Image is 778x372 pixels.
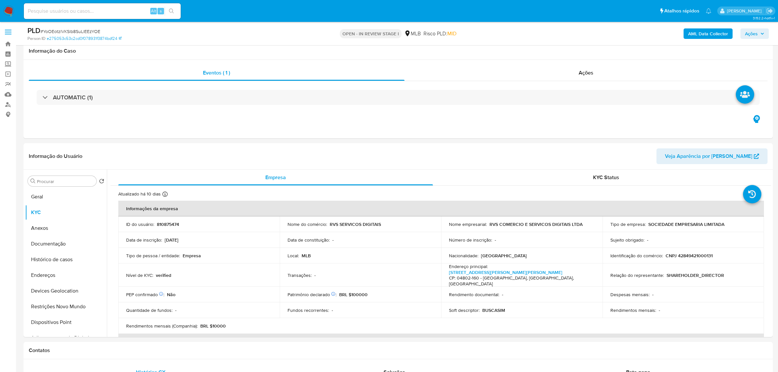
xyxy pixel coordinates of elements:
[340,29,402,38] p: OPEN - IN REVIEW STAGE I
[99,178,104,186] button: Retornar ao pedido padrão
[265,174,286,181] span: Empresa
[332,307,333,313] p: -
[314,272,316,278] p: -
[495,237,496,243] p: -
[25,330,107,346] button: Adiantamentos de Dinheiro
[37,90,760,105] div: AUTOMATIC (1)
[41,28,100,35] span: # YoOEotzlVKSlb8SuLlEEzYOE
[423,30,456,37] span: Risco PLD:
[160,8,162,14] span: s
[29,347,768,354] h1: Contatos
[288,221,327,227] p: Nome do comércio :
[288,253,299,259] p: Local :
[610,221,646,227] p: Tipo de empresa :
[156,272,171,278] p: verified
[652,292,654,297] p: -
[449,237,492,243] p: Número de inscrição :
[610,307,656,313] p: Rendimentos mensais :
[330,221,381,227] p: RVS SERVICOS DIGITAIS
[53,94,93,101] h3: AUTOMATIC (1)
[706,8,711,14] a: Notificações
[740,28,769,39] button: Ações
[502,292,503,297] p: -
[288,237,330,243] p: Data de constituição :
[449,253,478,259] p: Nacionalidade :
[27,36,45,42] b: Person ID
[126,307,173,313] p: Quantidade de fundos :
[183,253,201,259] p: Empresa
[766,8,773,14] a: Sair
[404,30,421,37] div: MLB
[449,221,487,227] p: Nome empresarial :
[302,253,311,259] p: MLB
[25,220,107,236] button: Anexos
[656,148,768,164] button: Veja Aparência por [PERSON_NAME]
[25,189,107,205] button: Geral
[648,221,724,227] p: SOCIEDADE EMPRESARIA LIMITADA
[659,307,660,313] p: -
[165,237,178,243] p: [DATE]
[667,272,724,278] p: SHAREHOLDER_DIRECTOR
[165,7,178,16] button: search-icon
[126,237,162,243] p: Data de inscrição :
[481,253,527,259] p: [GEOGRAPHIC_DATA]
[447,30,456,37] span: MID
[29,153,82,160] h1: Informação do Usuário
[664,8,699,14] span: Atalhos rápidos
[288,272,312,278] p: Transações :
[610,237,644,243] p: Sujeito obrigado :
[684,28,733,39] button: AML Data Collector
[610,272,664,278] p: Relação do representante :
[118,191,161,197] p: Atualizado há 10 dias
[610,292,650,297] p: Despesas mensais :
[29,48,768,54] h1: Informação do Caso
[126,221,154,227] p: ID do usuário :
[118,334,764,349] th: Detalhes de contato
[24,7,181,15] input: Pesquise usuários ou casos...
[25,299,107,314] button: Restrições Novo Mundo
[126,253,180,259] p: Tipo de pessoa / entidade :
[118,201,764,216] th: Informações da empresa
[288,307,329,313] p: Fundos recorrentes :
[30,178,36,184] button: Procurar
[666,253,713,259] p: CNPJ 42849421000131
[203,69,230,76] span: Eventos ( 1 )
[37,178,94,184] input: Procurar
[449,307,480,313] p: Soft descriptor :
[25,283,107,299] button: Devices Geolocation
[332,237,334,243] p: -
[647,237,648,243] p: -
[745,28,758,39] span: Ações
[449,269,562,276] a: [STREET_ADDRESS][PERSON_NAME][PERSON_NAME]
[200,323,226,329] p: BRL $10000
[593,174,619,181] span: KYC Status
[47,36,122,42] a: e275053c53c2cd0f078931f3874bdf24
[175,307,176,313] p: -
[151,8,156,14] span: Alt
[449,292,499,297] p: Rendimento documental :
[27,25,41,36] b: PLD
[126,272,153,278] p: Nível de KYC :
[25,267,107,283] button: Endereços
[449,263,488,269] p: Endereço principal :
[449,275,592,287] h4: CP: 04802-160 - [GEOGRAPHIC_DATA], [GEOGRAPHIC_DATA], [GEOGRAPHIC_DATA]
[579,69,593,76] span: Ações
[489,221,583,227] p: RVS COMERCIO E SERVICOS DIGITAIS LTDA
[339,292,368,297] p: BRL $100000
[288,292,337,297] p: Patrimônio declarado :
[610,253,663,259] p: Identificação do comércio :
[665,148,752,164] span: Veja Aparência por [PERSON_NAME]
[482,307,505,313] p: BUSCASIM
[157,221,179,227] p: 810875474
[25,236,107,252] button: Documentação
[25,252,107,267] button: Histórico de casos
[167,292,175,297] p: Não
[126,292,164,297] p: PEP confirmado :
[25,205,107,220] button: KYC
[126,323,198,329] p: Rendimentos mensais (Companhia) :
[727,8,764,14] p: jhonata.costa@mercadolivre.com
[688,28,728,39] b: AML Data Collector
[25,314,107,330] button: Dispositivos Point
